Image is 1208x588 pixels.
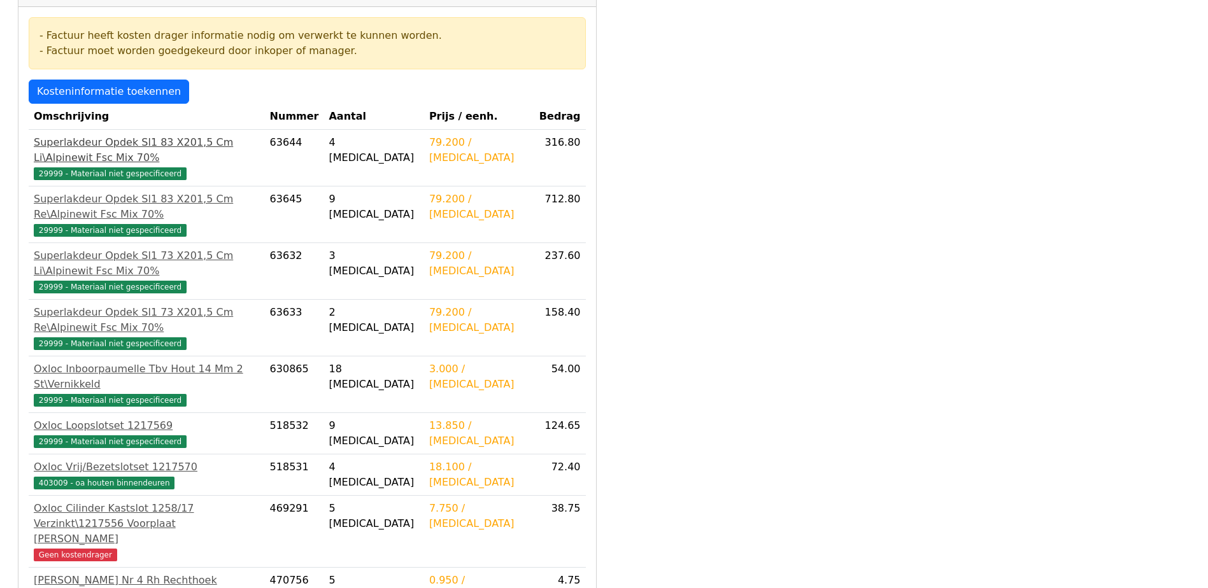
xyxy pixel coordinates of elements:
[429,418,528,449] div: 13.850 / [MEDICAL_DATA]
[34,192,260,237] a: Superlakdeur Opdek Sl1 83 X201,5 Cm Re\Alpinewit Fsc Mix 70%29999 - Materiaal niet gespecificeerd
[29,80,189,104] a: Kosteninformatie toekennen
[533,243,585,300] td: 237.60
[34,394,187,407] span: 29999 - Materiaal niet gespecificeerd
[429,459,528,490] div: 18.100 / [MEDICAL_DATA]
[533,356,585,413] td: 54.00
[329,248,418,279] div: 3 [MEDICAL_DATA]
[265,243,324,300] td: 63632
[329,459,418,490] div: 4 [MEDICAL_DATA]
[34,501,260,547] div: Oxloc Cilinder Kastslot 1258/17 Verzinkt\1217556 Voorplaat [PERSON_NAME]
[34,135,260,165] div: Superlakdeur Opdek Sl1 83 X201,5 Cm Li\Alpinewit Fsc Mix 70%
[329,192,418,222] div: 9 [MEDICAL_DATA]
[265,356,324,413] td: 630865
[34,477,174,489] span: 403009 - oa houten binnendeuren
[329,361,418,392] div: 18 [MEDICAL_DATA]
[34,305,260,335] div: Superlakdeur Opdek Sl1 73 X201,5 Cm Re\Alpinewit Fsc Mix 70%
[34,459,260,490] a: Oxloc Vrij/Bezetslotset 1217570403009 - oa houten binnendeuren
[329,418,418,449] div: 9 [MEDICAL_DATA]
[34,135,260,181] a: Superlakdeur Opdek Sl1 83 X201,5 Cm Li\Alpinewit Fsc Mix 70%29999 - Materiaal niet gespecificeerd
[34,361,260,392] div: Oxloc Inboorpaumelle Tbv Hout 14 Mm 2 St\Vernikkeld
[429,135,528,165] div: 79.200 / [MEDICAL_DATA]
[533,300,585,356] td: 158.40
[533,104,585,130] th: Bedrag
[34,248,260,294] a: Superlakdeur Opdek Sl1 73 X201,5 Cm Li\Alpinewit Fsc Mix 70%29999 - Materiaal niet gespecificeerd
[429,501,528,531] div: 7.750 / [MEDICAL_DATA]
[429,361,528,392] div: 3.000 / [MEDICAL_DATA]
[34,337,187,350] span: 29999 - Materiaal niet gespecificeerd
[323,104,423,130] th: Aantal
[34,192,260,222] div: Superlakdeur Opdek Sl1 83 X201,5 Cm Re\Alpinewit Fsc Mix 70%
[265,104,324,130] th: Nummer
[533,186,585,243] td: 712.80
[34,167,187,180] span: 29999 - Materiaal niet gespecificeerd
[424,104,533,130] th: Prijs / eenh.
[34,418,260,433] div: Oxloc Loopslotset 1217569
[265,496,324,568] td: 469291
[429,305,528,335] div: 79.200 / [MEDICAL_DATA]
[533,454,585,496] td: 72.40
[265,300,324,356] td: 63633
[39,28,575,43] div: - Factuur heeft kosten drager informatie nodig om verwerkt te kunnen worden.
[39,43,575,59] div: - Factuur moet worden goedgekeurd door inkoper of manager.
[533,413,585,454] td: 124.65
[34,281,187,293] span: 29999 - Materiaal niet gespecificeerd
[34,435,187,448] span: 29999 - Materiaal niet gespecificeerd
[329,501,418,531] div: 5 [MEDICAL_DATA]
[429,192,528,222] div: 79.200 / [MEDICAL_DATA]
[265,130,324,186] td: 63644
[34,459,260,475] div: Oxloc Vrij/Bezetslotset 1217570
[533,496,585,568] td: 38.75
[34,418,260,449] a: Oxloc Loopslotset 121756929999 - Materiaal niet gespecificeerd
[29,104,265,130] th: Omschrijving
[34,501,260,562] a: Oxloc Cilinder Kastslot 1258/17 Verzinkt\1217556 Voorplaat [PERSON_NAME]Geen kostendrager
[265,413,324,454] td: 518532
[34,248,260,279] div: Superlakdeur Opdek Sl1 73 X201,5 Cm Li\Alpinewit Fsc Mix 70%
[265,186,324,243] td: 63645
[34,549,117,561] span: Geen kostendrager
[329,305,418,335] div: 2 [MEDICAL_DATA]
[34,361,260,407] a: Oxloc Inboorpaumelle Tbv Hout 14 Mm 2 St\Vernikkeld29999 - Materiaal niet gespecificeerd
[533,130,585,186] td: 316.80
[265,454,324,496] td: 518531
[429,248,528,279] div: 79.200 / [MEDICAL_DATA]
[34,305,260,351] a: Superlakdeur Opdek Sl1 73 X201,5 Cm Re\Alpinewit Fsc Mix 70%29999 - Materiaal niet gespecificeerd
[329,135,418,165] div: 4 [MEDICAL_DATA]
[34,224,187,237] span: 29999 - Materiaal niet gespecificeerd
